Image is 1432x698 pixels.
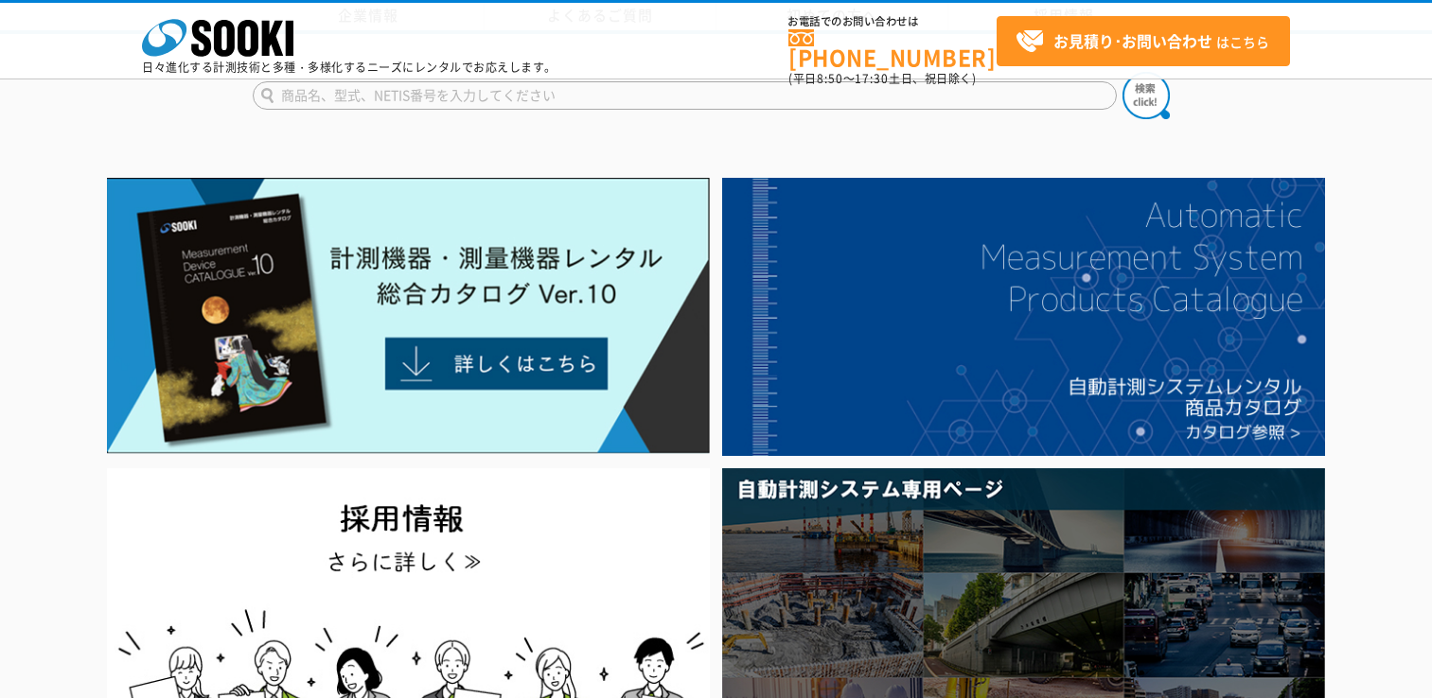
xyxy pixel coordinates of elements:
img: Catalog Ver10 [107,178,710,454]
strong: お見積り･お問い合わせ [1053,29,1212,52]
a: [PHONE_NUMBER] [788,29,997,68]
img: btn_search.png [1123,72,1170,119]
span: はこちら [1016,27,1269,56]
span: お電話でのお問い合わせは [788,16,997,27]
input: 商品名、型式、NETIS番号を入力してください [253,81,1117,110]
span: (平日 ～ 土日、祝日除く) [788,70,976,87]
span: 17:30 [855,70,889,87]
a: お見積り･お問い合わせはこちら [997,16,1290,66]
span: 8:50 [817,70,843,87]
img: 自動計測システムカタログ [722,178,1325,456]
p: 日々進化する計測技術と多種・多様化するニーズにレンタルでお応えします。 [142,61,557,73]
